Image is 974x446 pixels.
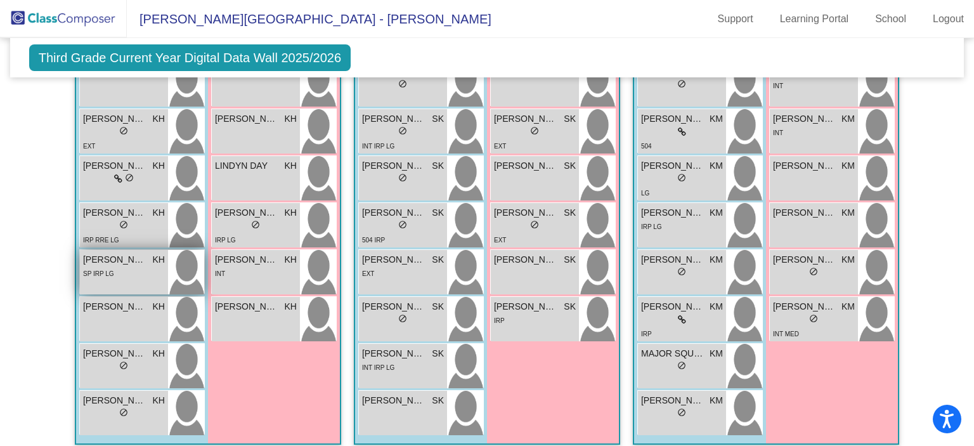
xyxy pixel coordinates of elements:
span: EXT [362,270,374,277]
span: EXT [494,143,506,150]
span: do_not_disturb_alt [119,408,128,417]
span: Third Grade Current Year Digital Data Wall 2025/2026 [29,44,351,71]
span: KH [153,159,165,173]
span: do_not_disturb_alt [530,220,539,229]
span: do_not_disturb_alt [398,126,407,135]
span: INT IRP LG [362,364,394,371]
span: KH [285,300,297,313]
span: SK [432,394,444,407]
span: SK [432,347,444,360]
span: [PERSON_NAME] [641,159,705,173]
span: do_not_disturb_alt [398,220,407,229]
span: [PERSON_NAME] [641,394,705,407]
span: do_not_disturb_alt [119,361,128,370]
span: [PERSON_NAME] [83,253,146,266]
a: Learning Portal [770,9,859,29]
span: [PERSON_NAME] [494,253,557,266]
span: do_not_disturb_alt [119,126,128,135]
a: Logout [923,9,974,29]
span: [PERSON_NAME] [494,112,557,126]
span: [PERSON_NAME] [215,112,278,126]
span: [PERSON_NAME] [641,300,705,313]
span: KH [285,253,297,266]
span: KH [285,112,297,126]
span: do_not_disturb_alt [398,314,407,323]
span: SK [564,206,576,220]
span: KH [153,253,165,266]
span: [PERSON_NAME] [773,253,836,266]
span: EXT [83,143,95,150]
span: KM [710,253,723,266]
span: do_not_disturb_alt [809,314,818,323]
span: KM [710,206,723,220]
span: [PERSON_NAME] [83,394,146,407]
span: [PERSON_NAME] [494,159,557,173]
span: SK [432,112,444,126]
span: do_not_disturb_alt [398,79,407,88]
span: KM [841,253,855,266]
span: [PERSON_NAME] [773,206,836,220]
span: [PERSON_NAME] [773,112,836,126]
span: SK [564,253,576,266]
a: School [865,9,916,29]
span: KM [710,300,723,313]
span: [PERSON_NAME] [215,253,278,266]
span: do_not_disturb_alt [251,220,260,229]
span: [PERSON_NAME] [641,253,705,266]
span: [PERSON_NAME] [362,112,425,126]
span: 504 [641,143,652,150]
span: KH [153,394,165,407]
span: IRP RRE LG [83,237,119,244]
span: KM [841,112,855,126]
span: [PERSON_NAME] [362,159,425,173]
span: [PERSON_NAME] [PERSON_NAME] [773,159,836,173]
span: [PERSON_NAME] [362,394,425,407]
span: SP IRP LG [83,270,114,277]
span: do_not_disturb_alt [677,361,686,370]
span: [PERSON_NAME] [362,206,425,220]
span: INT [215,270,225,277]
span: SK [432,253,444,266]
span: [PERSON_NAME] [83,159,146,173]
span: do_not_disturb_alt [677,79,686,88]
span: EXT [494,237,506,244]
span: SK [432,159,444,173]
span: SK [564,300,576,313]
span: INT MED [773,331,799,338]
span: [PERSON_NAME] [83,347,146,360]
span: LINDYN DAY [215,159,278,173]
span: [PERSON_NAME] [83,206,146,220]
span: [PERSON_NAME] [641,112,705,126]
span: [PERSON_NAME] [362,300,425,313]
span: do_not_disturb_alt [398,173,407,182]
span: [PERSON_NAME][GEOGRAPHIC_DATA] - [PERSON_NAME] [127,9,491,29]
span: IRP LG [641,223,662,230]
span: IRP [494,317,505,324]
span: MAJOR SQUIRE [641,347,705,360]
span: KM [710,347,723,360]
span: [PERSON_NAME] [83,300,146,313]
span: do_not_disturb_alt [677,173,686,182]
span: do_not_disturb_alt [677,267,686,276]
span: [PERSON_NAME] [641,206,705,220]
span: KH [153,300,165,313]
span: [PERSON_NAME] [773,300,836,313]
span: IRP LG [215,237,236,244]
span: KM [710,159,723,173]
span: SK [564,112,576,126]
span: do_not_disturb_alt [125,173,134,182]
a: Support [708,9,763,29]
span: IRP [641,331,652,338]
span: INT [773,82,783,89]
span: LG [641,190,649,197]
span: KH [153,347,165,360]
span: [PERSON_NAME] [494,206,557,220]
span: KM [710,112,723,126]
span: KH [153,112,165,126]
span: [PERSON_NAME] [362,253,425,266]
span: [PERSON_NAME] [494,300,557,313]
span: [PERSON_NAME] [215,206,278,220]
span: do_not_disturb_alt [530,126,539,135]
span: KM [841,300,855,313]
span: INT IRP LG [362,143,394,150]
